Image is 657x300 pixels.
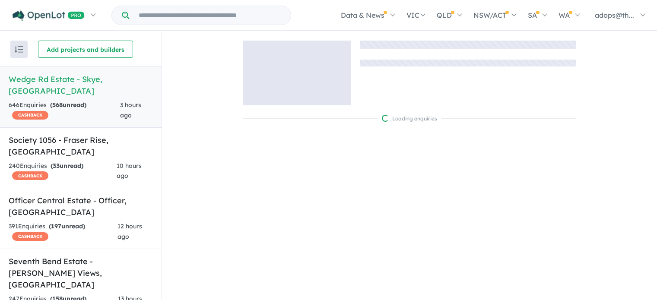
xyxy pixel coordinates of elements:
[117,222,142,240] span: 12 hours ago
[131,6,289,25] input: Try estate name, suburb, builder or developer
[12,232,48,241] span: CASHBACK
[117,162,142,180] span: 10 hours ago
[51,162,83,170] strong: ( unread)
[382,114,437,123] div: Loading enquiries
[51,222,61,230] span: 197
[38,41,133,58] button: Add projects and builders
[50,101,86,109] strong: ( unread)
[49,222,85,230] strong: ( unread)
[9,73,153,97] h5: Wedge Rd Estate - Skye , [GEOGRAPHIC_DATA]
[9,161,117,182] div: 240 Enquir ies
[12,111,48,120] span: CASHBACK
[52,101,63,109] span: 568
[12,171,48,180] span: CASHBACK
[9,100,120,121] div: 646 Enquir ies
[15,46,23,53] img: sort.svg
[13,10,85,21] img: Openlot PRO Logo White
[9,221,117,242] div: 391 Enquir ies
[9,195,153,218] h5: Officer Central Estate - Officer , [GEOGRAPHIC_DATA]
[53,162,60,170] span: 33
[595,11,634,19] span: adops@th...
[9,256,153,291] h5: Seventh Bend Estate - [PERSON_NAME] Views , [GEOGRAPHIC_DATA]
[120,101,141,119] span: 3 hours ago
[9,134,153,158] h5: Society 1056 - Fraser Rise , [GEOGRAPHIC_DATA]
